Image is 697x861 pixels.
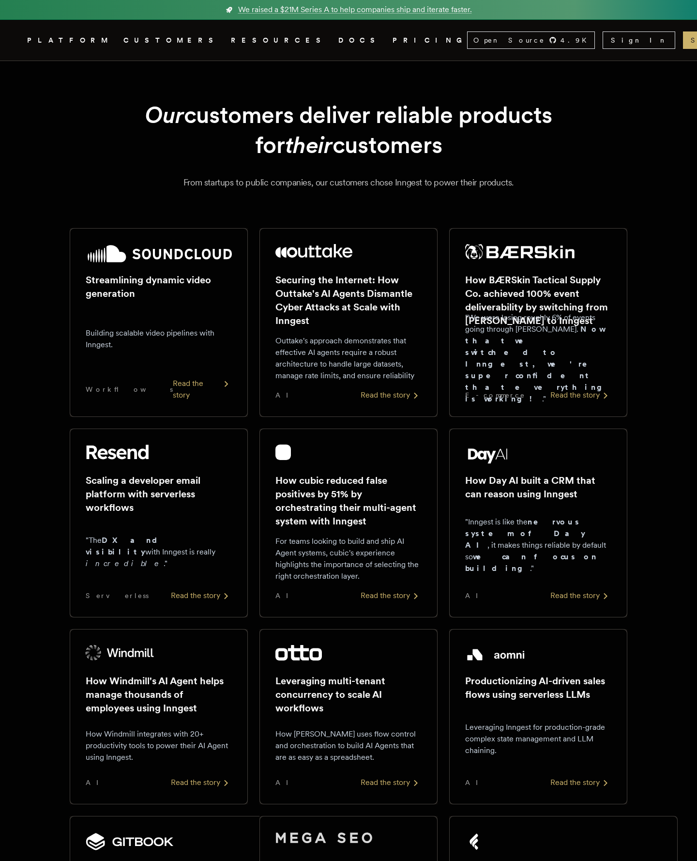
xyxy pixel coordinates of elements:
a: Aomni logoProductionizing AI-driven sales flows using serverless LLMsLeveraging Inngest for produ... [449,629,627,804]
a: BÆRSkin Tactical Supply Co. logoHow BÆRSkin Tactical Supply Co. achieved 100% event deliverabilit... [449,228,627,417]
span: 4.9 K [561,35,592,45]
a: DOCS [338,34,381,46]
h2: Streamlining dynamic video generation [86,273,232,300]
p: How [PERSON_NAME] uses flow control and orchestration to build AI Agents that are as easy as a sp... [275,728,422,763]
em: incredible [86,559,164,568]
p: "Inngest is like the , it makes things reliable by default so ." [465,516,611,574]
span: AI [465,778,486,787]
h2: Productionizing AI-driven sales flows using serverless LLMs [465,674,611,701]
a: cubic logoHow cubic reduced false positives by 51% by orchestrating their multi-agent system with... [259,429,438,617]
strong: DX and visibility [86,536,166,556]
img: Aomni [465,645,527,664]
h2: Leveraging multi-tenant concurrency to scale AI workflows [275,674,422,715]
div: Read the story [171,777,232,788]
p: "We were losing roughly 6% of events going through [PERSON_NAME]. ." [465,312,611,405]
p: How Windmill integrates with 20+ productivity tools to power their AI Agent using Inngest. [86,728,232,763]
p: For teams looking to build and ship AI Agent systems, cubic's experience highlights the importanc... [275,536,422,582]
p: Outtake's approach demonstrates that effective AI agents require a robust architecture to handle ... [275,335,422,382]
span: AI [275,778,297,787]
a: Otto logoLeveraging multi-tenant concurrency to scale AI workflowsHow [PERSON_NAME] uses flow con... [259,629,438,804]
h2: Scaling a developer email platform with serverless workflows [86,474,232,514]
img: cubic [275,445,291,460]
a: PRICING [393,34,467,46]
span: AI [86,778,107,787]
p: From startups to public companies, our customers chose Inngest to power their products. [39,176,658,189]
h2: How Windmill's AI Agent helps manage thousands of employees using Inngest [86,674,232,715]
div: Read the story [171,590,232,601]
img: SoundCloud [86,244,232,263]
img: Day AI [465,445,511,464]
a: Resend logoScaling a developer email platform with serverless workflows"TheDX and visibilitywith ... [70,429,248,617]
img: BÆRSkin Tactical Supply Co. [465,244,575,260]
strong: nervous system of Day AI [465,517,585,550]
img: Mega SEO [275,832,372,844]
span: Open Source [473,35,545,45]
div: Read the story [550,590,611,601]
p: "The with Inngest is really ." [86,535,232,569]
span: AI [275,390,297,400]
a: Day AI logoHow Day AI built a CRM that can reason using Inngest"Inngest is like thenervous system... [449,429,627,617]
em: their [285,131,333,159]
div: Read the story [361,777,422,788]
button: PLATFORM [27,34,112,46]
em: Our [145,101,184,129]
strong: Now that we switched to Inngest, we're super confident that everything is working! [465,324,609,403]
button: RESOURCES [231,34,327,46]
strong: we can focus on building [465,552,597,573]
span: AI [465,591,486,600]
h2: Securing the Internet: How Outtake's AI Agents Dismantle Cyber Attacks at Scale with Inngest [275,273,422,327]
div: Read the story [361,389,422,401]
a: SoundCloud logoStreamlining dynamic video generationBuilding scalable video pipelines with Innges... [70,228,248,417]
span: Workflows [86,384,173,394]
img: Otto [275,645,322,661]
a: Windmill logoHow Windmill's AI Agent helps manage thousands of employees using InngestHow Windmil... [70,629,248,804]
img: Fey [465,832,485,851]
span: We raised a $21M Series A to help companies ship and iterate faster. [238,4,472,15]
img: Windmill [86,645,154,661]
div: Read the story [361,590,422,601]
h2: How cubic reduced false positives by 51% by orchestrating their multi-agent system with Inngest [275,474,422,528]
h2: How Day AI built a CRM that can reason using Inngest [465,474,611,501]
span: E-commerce [465,390,525,400]
img: Outtake [275,244,352,258]
div: Read the story [550,389,611,401]
a: Sign In [603,31,675,49]
div: Read the story [550,777,611,788]
h1: customers deliver reliable products for customers [93,100,604,160]
p: Building scalable video pipelines with Inngest. [86,327,232,351]
img: GitBook [86,832,174,851]
h2: How BÆRSkin Tactical Supply Co. achieved 100% event deliverability by switching from [PERSON_NAME... [465,273,611,327]
p: Leveraging Inngest for production-grade complex state management and LLM chaining. [465,722,611,756]
span: Serverless [86,591,149,600]
a: CUSTOMERS [123,34,219,46]
a: Outtake logoSecuring the Internet: How Outtake's AI Agents Dismantle Cyber Attacks at Scale with ... [259,228,438,417]
img: Resend [86,445,149,460]
div: Read the story [173,378,232,401]
span: AI [275,591,297,600]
